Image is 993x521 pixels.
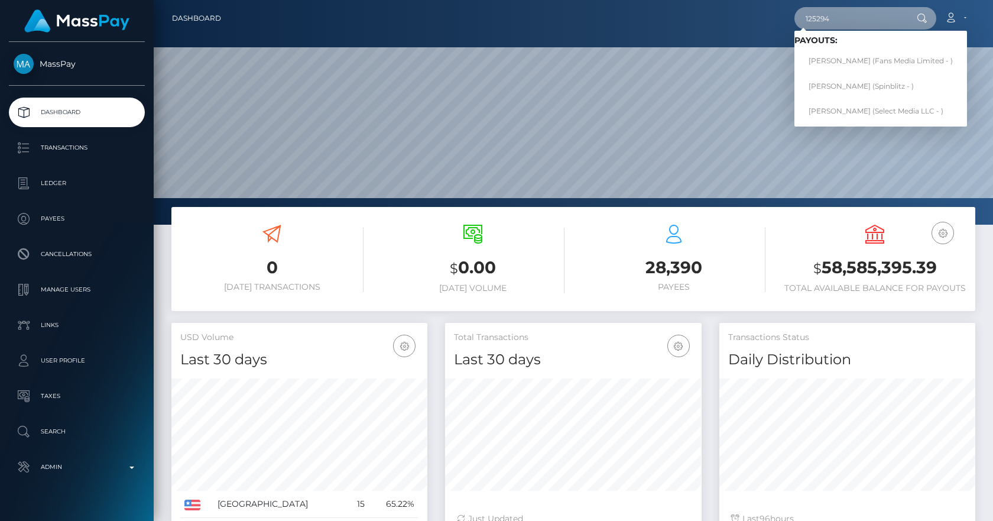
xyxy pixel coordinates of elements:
p: Taxes [14,387,140,405]
p: Cancellations [14,245,140,263]
a: Search [9,417,145,446]
h3: 28,390 [582,256,765,279]
p: Links [14,316,140,334]
p: Payees [14,210,140,228]
small: $ [450,260,458,277]
a: Ledger [9,169,145,198]
a: [PERSON_NAME] (Fans Media Limited - ) [794,50,967,72]
h3: 58,585,395.39 [783,256,966,280]
a: Dashboard [172,6,221,31]
h5: Total Transactions [454,332,692,344]
a: Cancellations [9,240,145,269]
h5: USD Volume [180,332,418,344]
h4: Last 30 days [180,350,418,370]
a: Links [9,310,145,340]
a: Dashboard [9,98,145,127]
h6: Total Available Balance for Payouts [783,283,966,293]
a: User Profile [9,346,145,376]
a: Transactions [9,133,145,163]
td: 15 [347,491,369,518]
a: [PERSON_NAME] (Select Media LLC - ) [794,100,967,122]
h3: 0 [180,256,364,279]
h6: [DATE] Transactions [180,282,364,292]
a: [PERSON_NAME] (Spinblitz - ) [794,75,967,97]
img: US.png [184,500,200,510]
p: Manage Users [14,281,140,299]
a: Manage Users [9,275,145,305]
span: MassPay [9,59,145,69]
a: Taxes [9,381,145,411]
small: $ [813,260,822,277]
h6: Payouts: [794,35,967,46]
p: Admin [14,458,140,476]
p: Dashboard [14,103,140,121]
p: Search [14,423,140,441]
p: Ledger [14,174,140,192]
h3: 0.00 [381,256,564,280]
a: Payees [9,204,145,234]
td: 65.22% [369,491,418,518]
input: Search... [794,7,906,30]
h6: Payees [582,282,765,292]
img: MassPay [14,54,34,74]
p: Transactions [14,139,140,157]
a: Admin [9,452,145,482]
h4: Last 30 days [454,350,692,370]
h6: [DATE] Volume [381,283,564,293]
p: User Profile [14,352,140,370]
h4: Daily Distribution [728,350,966,370]
img: MassPay Logo [24,9,129,33]
td: [GEOGRAPHIC_DATA] [213,491,348,518]
h5: Transactions Status [728,332,966,344]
